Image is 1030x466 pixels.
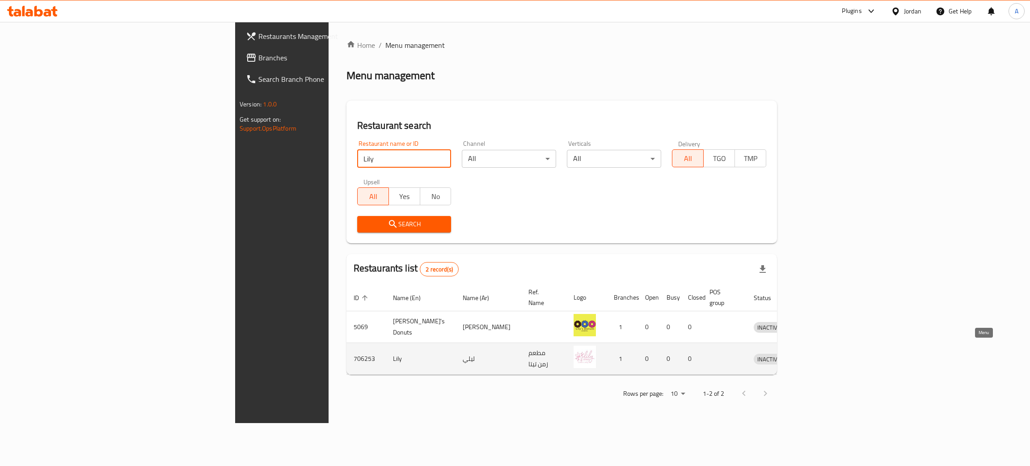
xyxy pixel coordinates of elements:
[667,387,688,401] div: Rows per page:
[752,258,773,280] div: Export file
[659,284,681,311] th: Busy
[672,149,704,167] button: All
[574,314,596,336] img: Lily's Donuts
[240,98,262,110] span: Version:
[754,322,784,333] span: INACTIVE
[363,178,380,185] label: Upsell
[420,187,452,205] button: No
[703,388,724,399] p: 1-2 of 2
[638,311,659,343] td: 0
[357,150,452,168] input: Search for restaurant name or ID..
[703,149,735,167] button: TGO
[1015,6,1018,16] span: A
[754,292,783,303] span: Status
[346,284,826,375] table: enhanced table
[456,343,521,375] td: ليلي
[678,140,701,147] label: Delivery
[354,262,459,276] h2: Restaurants list
[393,190,417,203] span: Yes
[676,152,700,165] span: All
[754,354,784,364] span: INACTIVE
[420,262,459,276] div: Total records count
[239,68,407,90] a: Search Branch Phone
[607,311,638,343] td: 1
[659,311,681,343] td: 0
[239,25,407,47] a: Restaurants Management
[357,187,389,205] button: All
[463,292,501,303] span: Name (Ar)
[456,311,521,343] td: [PERSON_NAME]
[424,190,448,203] span: No
[354,292,371,303] span: ID
[364,219,444,230] span: Search
[638,343,659,375] td: 0
[709,287,736,308] span: POS group
[735,149,766,167] button: TMP
[258,31,400,42] span: Restaurants Management
[638,284,659,311] th: Open
[681,343,702,375] td: 0
[239,47,407,68] a: Branches
[607,343,638,375] td: 1
[258,52,400,63] span: Branches
[607,284,638,311] th: Branches
[462,150,556,168] div: All
[681,284,702,311] th: Closed
[346,40,777,51] nav: breadcrumb
[707,152,731,165] span: TGO
[521,343,566,375] td: مطعم زمن تيتا
[842,6,861,17] div: Plugins
[361,190,385,203] span: All
[623,388,663,399] p: Rows per page:
[386,343,456,375] td: Lily
[346,68,435,83] h2: Menu management
[393,292,432,303] span: Name (En)
[566,284,607,311] th: Logo
[388,187,420,205] button: Yes
[357,216,452,233] button: Search
[357,119,766,132] h2: Restaurant search
[240,123,296,134] a: Support.OpsPlatform
[528,287,556,308] span: Ref. Name
[258,74,400,85] span: Search Branch Phone
[240,114,281,125] span: Get support on:
[263,98,277,110] span: 1.0.0
[420,265,458,274] span: 2 record(s)
[659,343,681,375] td: 0
[739,152,763,165] span: TMP
[567,150,661,168] div: All
[574,346,596,368] img: Lily
[681,311,702,343] td: 0
[385,40,445,51] span: Menu management
[386,311,456,343] td: [PERSON_NAME]'s Donuts
[904,6,921,16] div: Jordan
